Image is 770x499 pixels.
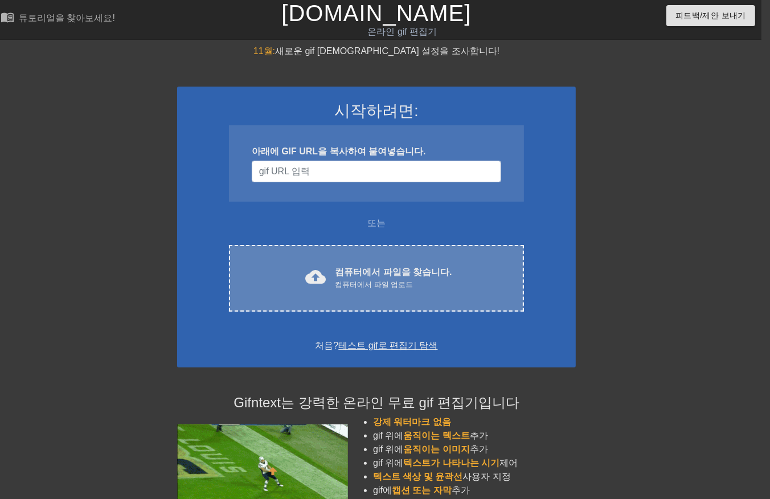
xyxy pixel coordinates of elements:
span: cloud_upload [305,267,326,287]
div: 컴퓨터에서 파일 업로드 [335,279,452,291]
a: [DOMAIN_NAME] [281,1,471,26]
h4: Gifntext는 강력한 온라인 무료 gif 편집기입니다 [177,395,576,411]
li: gif 위에 추가 [373,429,576,443]
span: 움직이는 텍스트 [404,431,470,440]
h3: 시작하려면: [192,101,561,121]
li: gif 위에 추가 [373,443,576,456]
font: 컴퓨터에서 파일을 찾습니다. [335,267,452,277]
span: 텍스트 색상 및 윤곽선 [373,472,462,481]
button: 피드백/제안 보내기 [666,5,755,26]
span: 움직이는 이미지 [404,444,470,454]
div: 온라인 gif 편집기 [254,25,551,39]
div: 새로운 gif [DEMOGRAPHIC_DATA] 설정을 조사합니다! [177,44,576,58]
a: 테스트 gif로 편집기 탐색 [338,341,437,350]
li: 사용자 지정 [373,470,576,484]
input: 사용자 이름 [252,161,501,182]
span: 캡션 또는 자막 [392,485,452,495]
div: 튜토리얼을 찾아보세요! [19,13,115,23]
span: 피드백/제안 보내기 [675,9,746,23]
div: 또는 [207,216,546,230]
a: 튜토리얼을 찾아보세요! [1,10,115,28]
span: 강제 워터마크 없음 [373,417,451,427]
li: gif에 추가 [373,484,576,497]
span: 11월: [253,46,275,56]
li: gif 위에 제어 [373,456,576,470]
span: menu_book [1,10,14,24]
span: 텍스트가 나타나는 시기 [404,458,500,468]
div: 처음? [192,339,561,353]
div: 아래에 GIF URL을 복사하여 붙여넣습니다. [252,145,501,158]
